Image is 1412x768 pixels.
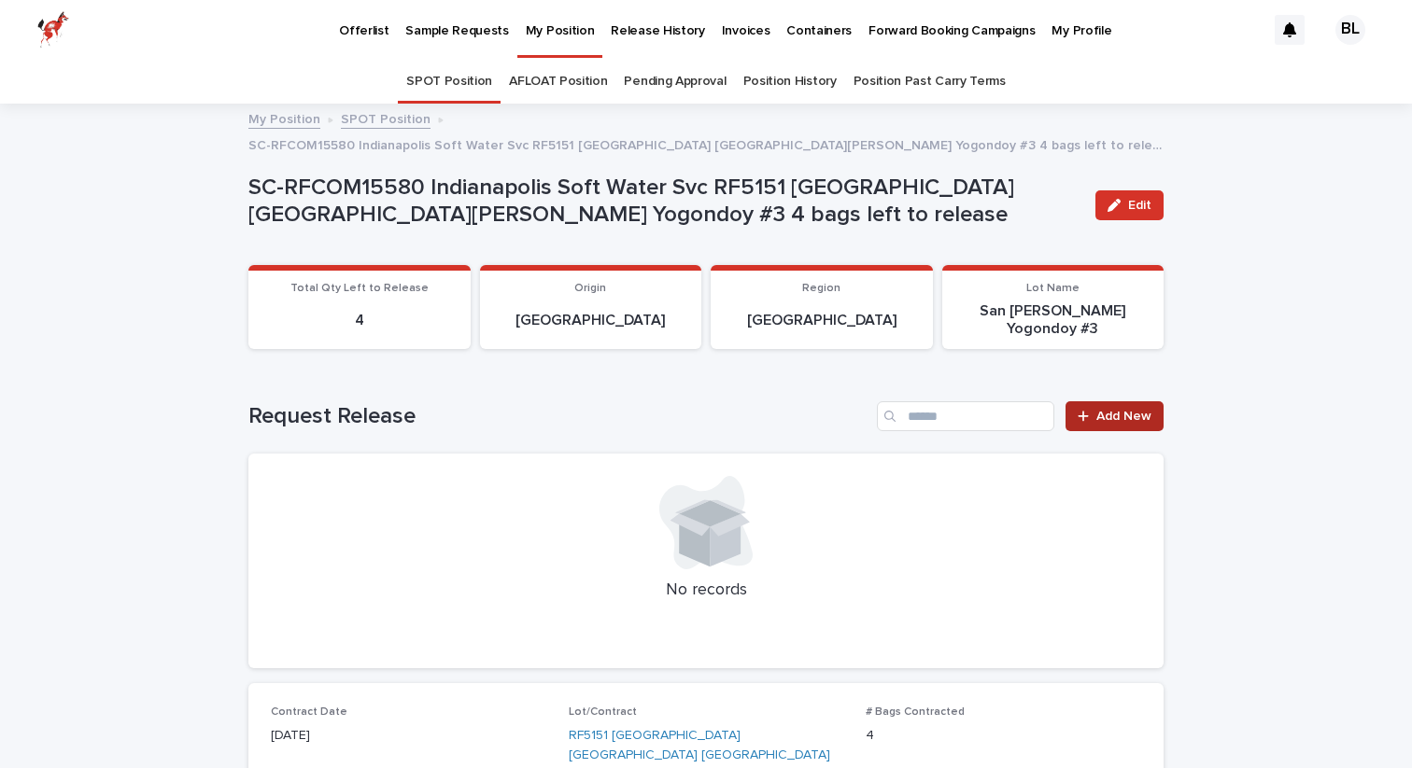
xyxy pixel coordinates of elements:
[290,283,429,294] span: Total Qty Left to Release
[877,401,1054,431] input: Search
[743,60,837,104] a: Position History
[1066,401,1164,431] a: Add New
[271,726,546,746] p: [DATE]
[722,312,922,329] p: [GEOGRAPHIC_DATA]
[1095,190,1164,220] button: Edit
[1128,199,1151,212] span: Edit
[1026,283,1080,294] span: Lot Name
[248,403,869,430] h1: Request Release
[271,706,347,718] span: Contract Date
[1335,15,1365,45] div: BL
[248,133,1164,154] p: SC-RFCOM15580 Indianapolis Soft Water Svc RF5151 [GEOGRAPHIC_DATA] [GEOGRAPHIC_DATA][PERSON_NAME]...
[37,11,69,49] img: zttTXibQQrCfv9chImQE
[509,60,607,104] a: AFLOAT Position
[248,175,1080,229] p: SC-RFCOM15580 Indianapolis Soft Water Svc RF5151 [GEOGRAPHIC_DATA] [GEOGRAPHIC_DATA][PERSON_NAME]...
[260,312,459,329] p: 4
[802,283,840,294] span: Region
[406,60,492,104] a: SPOT Position
[491,312,691,329] p: [GEOGRAPHIC_DATA]
[854,60,1006,104] a: Position Past Carry Terms
[624,60,726,104] a: Pending Approval
[866,706,965,718] span: # Bags Contracted
[248,107,320,129] a: My Position
[953,302,1153,338] p: San [PERSON_NAME] Yogondoy #3
[574,283,606,294] span: Origin
[271,580,1141,601] p: No records
[866,726,1141,746] p: 4
[569,706,637,718] span: Lot/Contract
[341,107,431,129] a: SPOT Position
[1096,410,1151,423] span: Add New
